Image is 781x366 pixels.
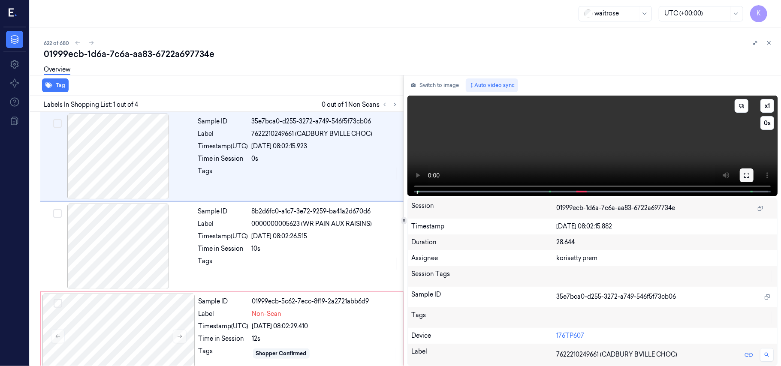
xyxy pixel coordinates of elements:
[252,309,282,318] span: Non-Scan
[252,154,398,163] div: 0s
[54,299,62,308] button: Select row
[252,219,372,228] span: 0000000005623 (WR PAIN AUX RAISINS)
[198,167,248,180] div: Tags
[44,100,138,109] span: Labels In Shopping List: 1 out of 4
[411,254,556,263] div: Assignee
[252,232,398,241] div: [DATE] 08:02:26.515
[42,78,69,92] button: Tag
[407,78,462,92] button: Switch to image
[556,238,774,247] div: 28.644
[252,322,398,331] div: [DATE] 08:02:29.410
[556,292,676,301] span: 35e7bca0-d255-3272-a749-546f5f73cb06
[198,257,248,270] div: Tags
[198,207,248,216] div: Sample ID
[252,129,373,138] span: 7622210249661 (CADBURY BVILLE CHOC)
[760,116,774,130] button: 0s
[411,347,556,363] div: Label
[198,129,248,138] div: Label
[199,334,249,343] div: Time in Session
[411,331,556,340] div: Device
[556,254,774,263] div: korisetty prem
[198,232,248,241] div: Timestamp (UTC)
[411,311,556,324] div: Tags
[556,331,774,340] div: 176TP607
[199,309,249,318] div: Label
[198,154,248,163] div: Time in Session
[53,119,62,128] button: Select row
[750,5,767,22] button: K
[411,290,556,304] div: Sample ID
[199,347,249,360] div: Tags
[44,39,69,47] span: 622 of 680
[556,222,774,231] div: [DATE] 08:02:15.882
[252,117,398,126] div: 35e7bca0-d255-3272-a749-546f5f73cb06
[556,204,675,213] span: 01999ecb-1d6a-7c6a-aa83-6722a697734e
[411,270,556,283] div: Session Tags
[411,201,556,215] div: Session
[198,117,248,126] div: Sample ID
[252,244,398,253] div: 10s
[256,350,307,357] div: Shopper Confirmed
[198,219,248,228] div: Label
[322,99,400,110] span: 0 out of 1 Non Scans
[411,222,556,231] div: Timestamp
[252,334,398,343] div: 12s
[44,65,70,75] a: Overview
[760,99,774,113] button: x1
[556,350,677,359] span: 7622210249661 (CADBURY BVILLE CHOC)
[44,48,774,60] div: 01999ecb-1d6a-7c6a-aa83-6722a697734e
[252,297,398,306] div: 01999ecb-5c62-7ecc-8f19-2a2721abb6d9
[199,297,249,306] div: Sample ID
[198,244,248,253] div: Time in Session
[199,322,249,331] div: Timestamp (UTC)
[252,207,398,216] div: 8b2d6fc0-a1c7-3e72-9259-ba41a2d670d6
[198,142,248,151] div: Timestamp (UTC)
[466,78,518,92] button: Auto video sync
[252,142,398,151] div: [DATE] 08:02:15.923
[53,209,62,218] button: Select row
[411,238,556,247] div: Duration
